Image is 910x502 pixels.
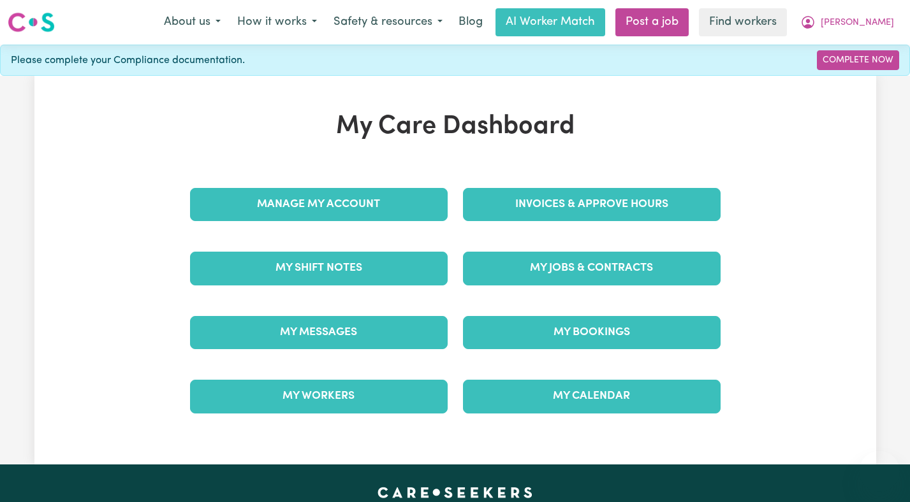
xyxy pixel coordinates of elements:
[463,316,721,349] a: My Bookings
[792,9,902,36] button: My Account
[495,8,605,36] a: AI Worker Match
[229,9,325,36] button: How it works
[190,188,448,221] a: Manage My Account
[821,16,894,30] span: [PERSON_NAME]
[8,8,55,37] a: Careseekers logo
[182,111,728,142] h1: My Care Dashboard
[463,188,721,221] a: Invoices & Approve Hours
[190,380,448,413] a: My Workers
[190,252,448,285] a: My Shift Notes
[325,9,451,36] button: Safety & resources
[859,451,900,492] iframe: Button to launch messaging window
[463,252,721,285] a: My Jobs & Contracts
[451,8,490,36] a: Blog
[156,9,229,36] button: About us
[817,50,899,70] a: Complete Now
[463,380,721,413] a: My Calendar
[11,53,245,68] span: Please complete your Compliance documentation.
[8,11,55,34] img: Careseekers logo
[190,316,448,349] a: My Messages
[378,487,532,498] a: Careseekers home page
[615,8,689,36] a: Post a job
[699,8,787,36] a: Find workers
